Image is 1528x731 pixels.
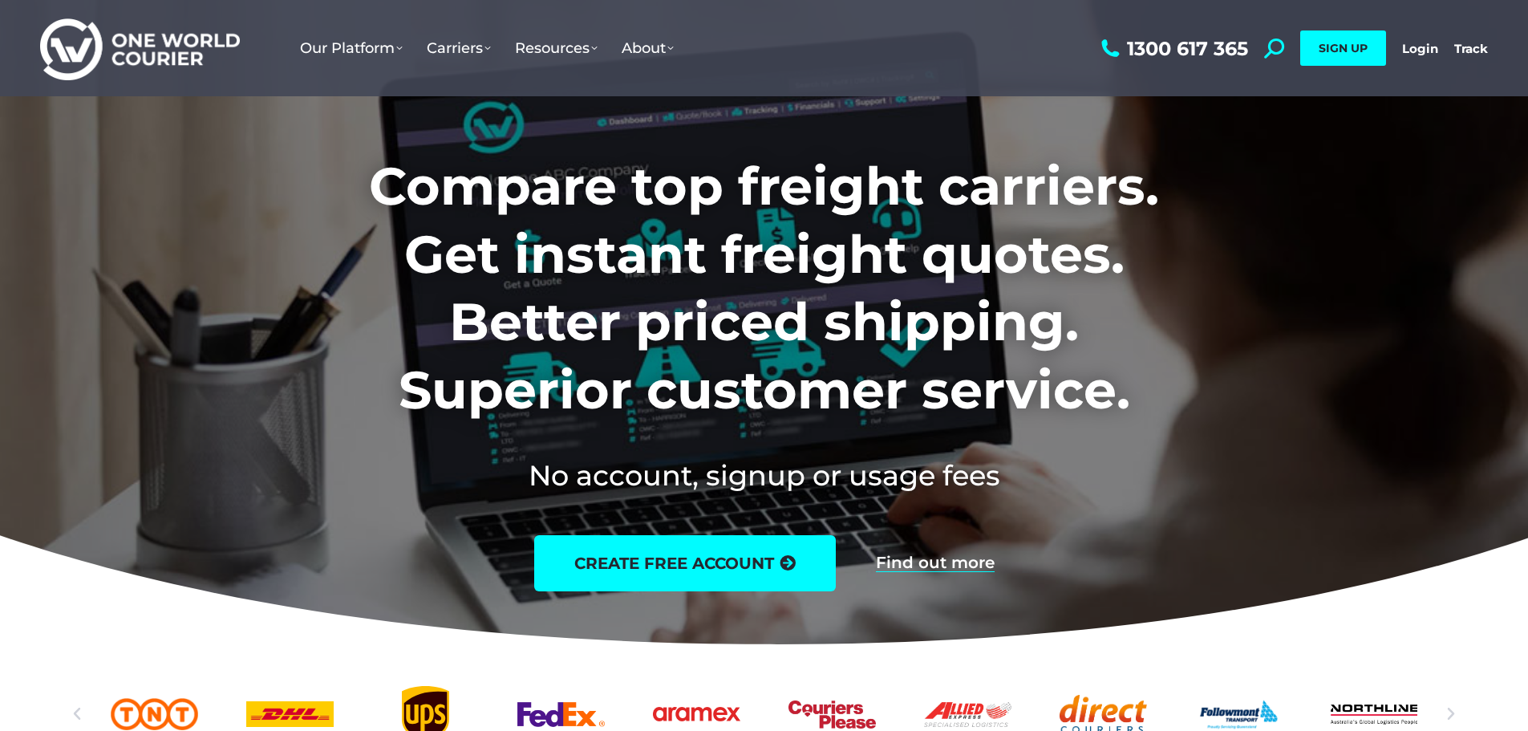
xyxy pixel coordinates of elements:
span: About [622,39,674,57]
a: Login [1402,41,1438,56]
img: One World Courier [40,16,240,81]
a: create free account [534,535,836,591]
a: Find out more [876,554,995,572]
span: Our Platform [300,39,403,57]
span: Carriers [427,39,491,57]
a: Resources [503,23,610,73]
a: SIGN UP [1300,30,1386,66]
h1: Compare top freight carriers. Get instant freight quotes. Better priced shipping. Superior custom... [263,152,1265,424]
span: Resources [515,39,598,57]
span: SIGN UP [1319,41,1368,55]
a: Track [1454,41,1488,56]
a: Our Platform [288,23,415,73]
a: 1300 617 365 [1097,39,1248,59]
a: Carriers [415,23,503,73]
a: About [610,23,686,73]
h2: No account, signup or usage fees [263,456,1265,495]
